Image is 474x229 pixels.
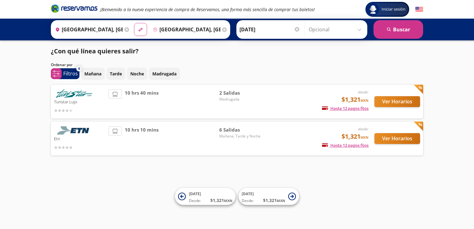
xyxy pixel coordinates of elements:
span: Madrugada [219,97,263,102]
img: Etn [54,126,94,135]
button: Buscar [373,20,423,39]
span: Desde: [242,198,254,204]
span: 10 hrs 40 mins [125,89,159,114]
button: [DATE]Desde:$1,321MXN [239,188,299,205]
span: Hasta 12 pagos fijos [322,106,369,111]
small: MXN [360,98,369,103]
p: Noche [130,70,144,77]
p: Madrugada [152,70,177,77]
button: English [415,6,423,13]
span: $ 1,321 [263,197,285,204]
button: Ver Horarios [374,133,420,144]
span: 0 [78,66,80,71]
span: 2 Salidas [219,89,263,97]
button: Tarde [106,68,125,80]
span: Hasta 12 pagos fijos [322,142,369,148]
p: Ordenar por [51,62,73,68]
em: ¡Bienvenido a la nueva experiencia de compra de Reservamos, una forma más sencilla de comprar tus... [100,7,315,12]
span: Mañana, Tarde y Noche [219,133,263,139]
button: Madrugada [149,68,180,80]
button: Mañana [81,68,105,80]
em: desde: [358,126,369,132]
p: Etn [54,135,105,142]
span: $1,321 [342,95,369,104]
button: Noche [127,68,147,80]
span: 10 hrs 10 mins [125,126,159,151]
a: Brand Logo [51,4,97,15]
p: Mañana [84,70,101,77]
p: ¿Con qué línea quieres salir? [51,47,139,56]
small: MXN [360,135,369,140]
img: Turistar Lujo [54,89,94,98]
span: Iniciar sesión [379,6,408,12]
input: Elegir Fecha [239,22,300,37]
span: $ 1,321 [210,197,232,204]
p: Filtros [63,70,78,77]
input: Opcional [309,22,364,37]
button: [DATE]Desde:$1,321MXN [175,188,235,205]
span: Desde: [189,198,201,204]
span: [DATE] [189,191,201,196]
i: Brand Logo [51,4,97,13]
button: Ver Horarios [374,96,420,107]
p: Turistar Lujo [54,98,105,105]
small: MXN [224,198,232,203]
p: Tarde [110,70,122,77]
button: 0Filtros [51,68,79,79]
span: [DATE] [242,191,254,196]
input: Buscar Origen [53,22,123,37]
input: Buscar Destino [150,22,221,37]
small: MXN [277,198,285,203]
span: $1,321 [342,132,369,141]
span: 6 Salidas [219,126,263,133]
em: desde: [358,89,369,95]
